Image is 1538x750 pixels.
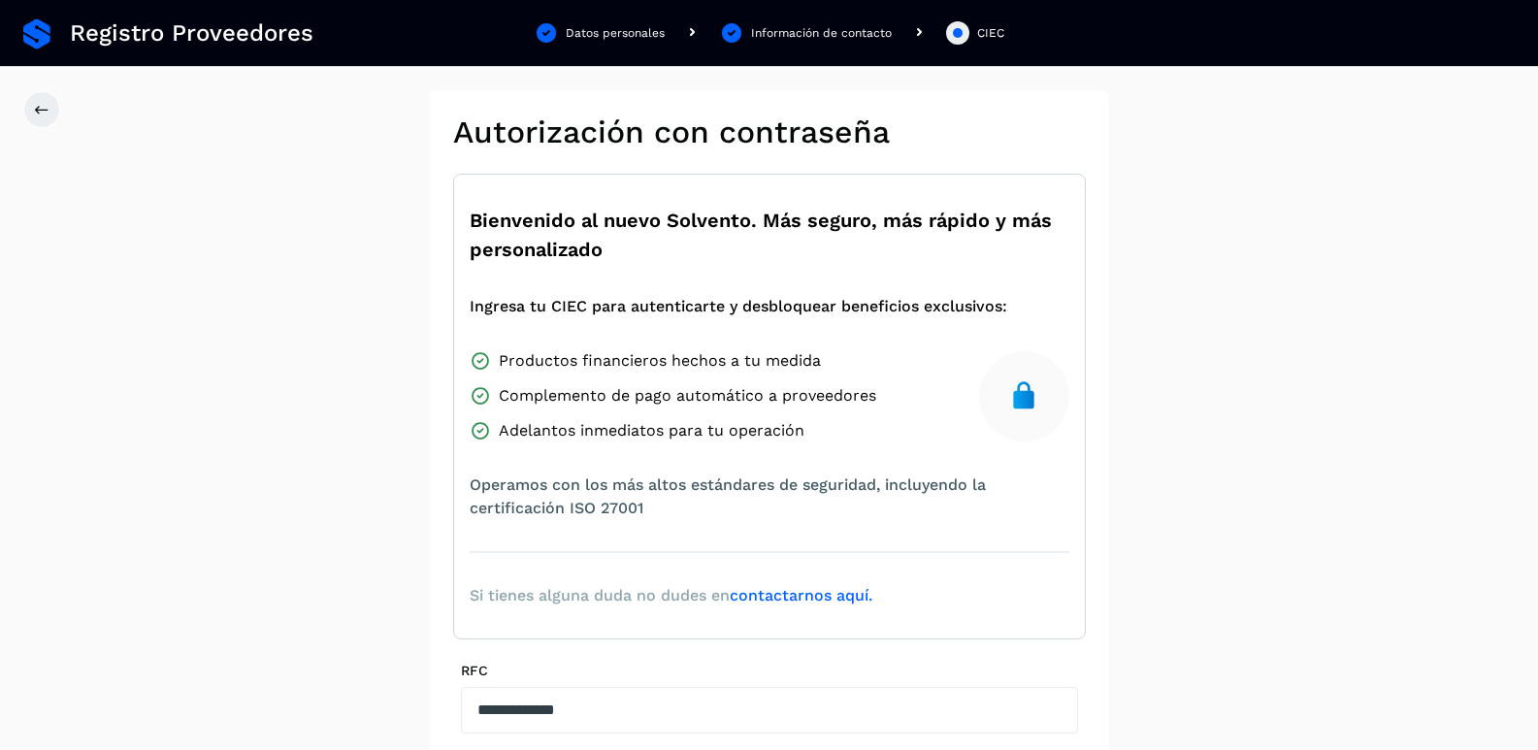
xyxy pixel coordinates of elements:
[1008,380,1039,411] img: secure
[461,663,1078,679] label: RFC
[730,586,872,604] a: contactarnos aquí.
[470,206,1069,264] span: Bienvenido al nuevo Solvento. Más seguro, más rápido y más personalizado
[751,24,892,42] div: Información de contacto
[470,584,872,607] span: Si tienes alguna duda no dudes en
[470,295,1007,318] span: Ingresa tu CIEC para autenticarte y desbloquear beneficios exclusivos:
[977,24,1004,42] div: CIEC
[566,24,665,42] div: Datos personales
[470,473,1069,520] span: Operamos con los más altos estándares de seguridad, incluyendo la certificación ISO 27001
[499,419,804,442] span: Adelantos inmediatos para tu operación
[453,114,1086,150] h2: Autorización con contraseña
[499,384,876,408] span: Complemento de pago automático a proveedores
[499,349,821,373] span: Productos financieros hechos a tu medida
[70,19,313,48] span: Registro Proveedores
